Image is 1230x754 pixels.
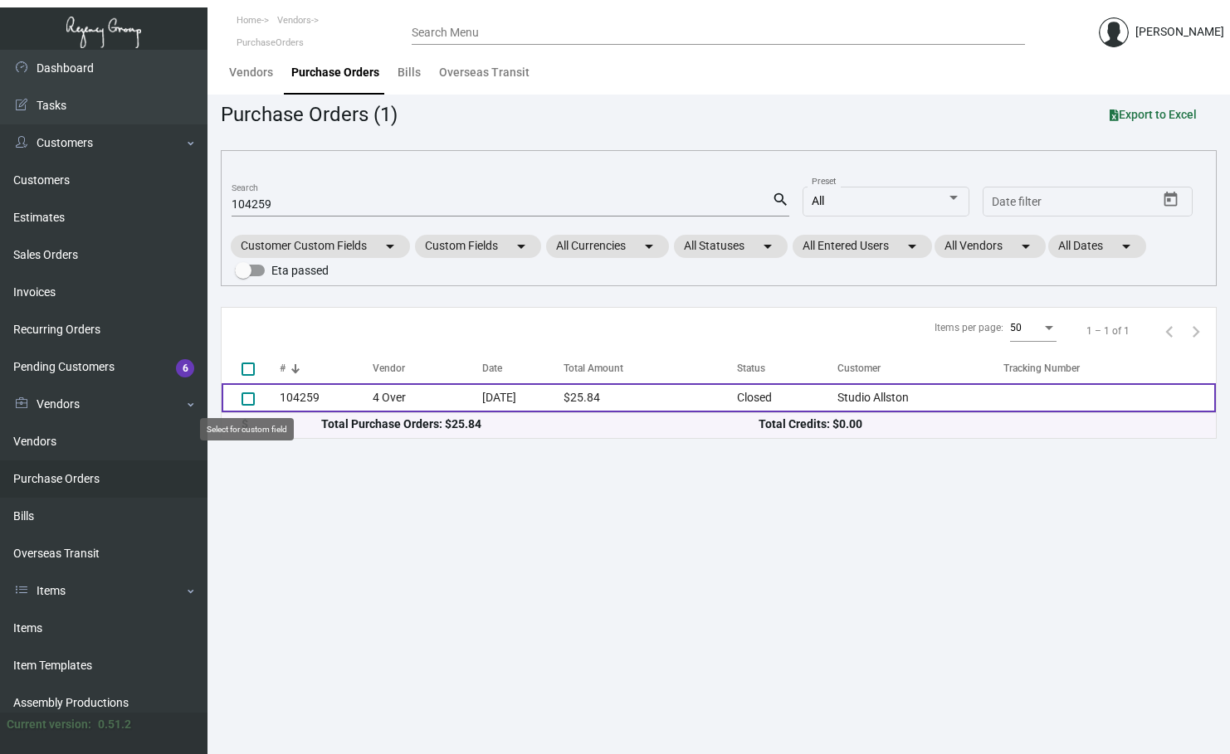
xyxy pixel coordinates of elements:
[737,361,837,376] div: Status
[1116,236,1136,256] mat-icon: arrow_drop_down
[280,383,373,412] td: 104259
[564,383,737,412] td: $25.84
[639,236,659,256] mat-icon: arrow_drop_down
[1110,108,1197,121] span: Export to Excel
[737,383,837,412] td: Closed
[837,383,1003,412] td: Studio Allston
[1156,318,1183,344] button: Previous page
[902,236,922,256] mat-icon: arrow_drop_down
[1057,196,1137,209] input: End date
[1086,323,1130,338] div: 1 – 1 of 1
[482,361,564,376] div: Date
[482,361,502,376] div: Date
[837,361,1003,376] div: Customer
[935,320,1003,335] div: Items per page:
[277,15,311,26] span: Vendors
[280,361,373,376] div: #
[1010,323,1057,334] mat-select: Items per page:
[546,235,669,258] mat-chip: All Currencies
[482,383,564,412] td: [DATE]
[229,64,273,81] div: Vendors
[1158,187,1184,213] button: Open calendar
[758,236,778,256] mat-icon: arrow_drop_down
[380,236,400,256] mat-icon: arrow_drop_down
[1003,361,1080,376] div: Tracking Number
[1183,318,1209,344] button: Next page
[1096,100,1210,129] button: Export to Excel
[280,361,286,376] div: #
[1016,236,1036,256] mat-icon: arrow_drop_down
[373,383,483,412] td: 4 Over
[812,194,824,207] span: All
[737,361,765,376] div: Status
[674,235,788,258] mat-chip: All Statuses
[439,64,530,81] div: Overseas Transit
[237,37,304,48] span: PurchaseOrders
[291,64,379,81] div: Purchase Orders
[271,260,329,280] span: Eta passed
[511,236,531,256] mat-icon: arrow_drop_down
[398,64,421,81] div: Bills
[1003,361,1216,376] div: Tracking Number
[992,196,1043,209] input: Start date
[759,416,1196,433] div: Total Credits: $0.00
[7,716,91,733] div: Current version:
[221,100,398,129] div: Purchase Orders (1)
[1048,235,1146,258] mat-chip: All Dates
[935,235,1046,258] mat-chip: All Vendors
[1135,23,1224,41] div: [PERSON_NAME]
[373,361,405,376] div: Vendor
[98,716,131,733] div: 0.51.2
[237,15,261,26] span: Home
[772,190,789,210] mat-icon: search
[564,361,623,376] div: Total Amount
[793,235,932,258] mat-chip: All Entered Users
[321,416,759,433] div: Total Purchase Orders: $25.84
[1099,17,1129,47] img: admin@bootstrapmaster.com
[837,361,881,376] div: Customer
[1010,322,1022,333] span: 50
[231,235,410,258] mat-chip: Customer Custom Fields
[373,361,483,376] div: Vendor
[200,418,294,440] div: Select for custom field
[564,361,737,376] div: Total Amount
[415,235,541,258] mat-chip: Custom Fields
